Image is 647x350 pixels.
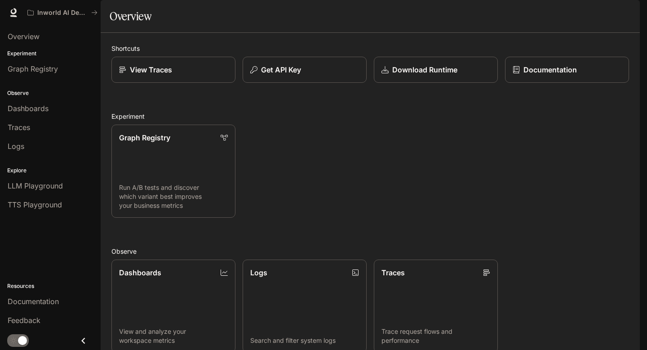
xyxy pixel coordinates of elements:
[250,267,267,278] p: Logs
[381,267,405,278] p: Traces
[111,57,235,83] a: View Traces
[130,64,172,75] p: View Traces
[111,247,629,256] h2: Observe
[119,132,170,143] p: Graph Registry
[119,183,228,210] p: Run A/B tests and discover which variant best improves your business metrics
[111,44,629,53] h2: Shortcuts
[523,64,577,75] p: Documentation
[505,57,629,83] a: Documentation
[392,64,457,75] p: Download Runtime
[37,9,88,17] p: Inworld AI Demos
[110,7,151,25] h1: Overview
[23,4,102,22] button: All workspaces
[111,125,235,218] a: Graph RegistryRun A/B tests and discover which variant best improves your business metrics
[374,57,498,83] a: Download Runtime
[243,57,367,83] button: Get API Key
[119,267,161,278] p: Dashboards
[261,64,301,75] p: Get API Key
[250,336,359,345] p: Search and filter system logs
[381,327,490,345] p: Trace request flows and performance
[111,112,629,121] h2: Experiment
[119,327,228,345] p: View and analyze your workspace metrics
